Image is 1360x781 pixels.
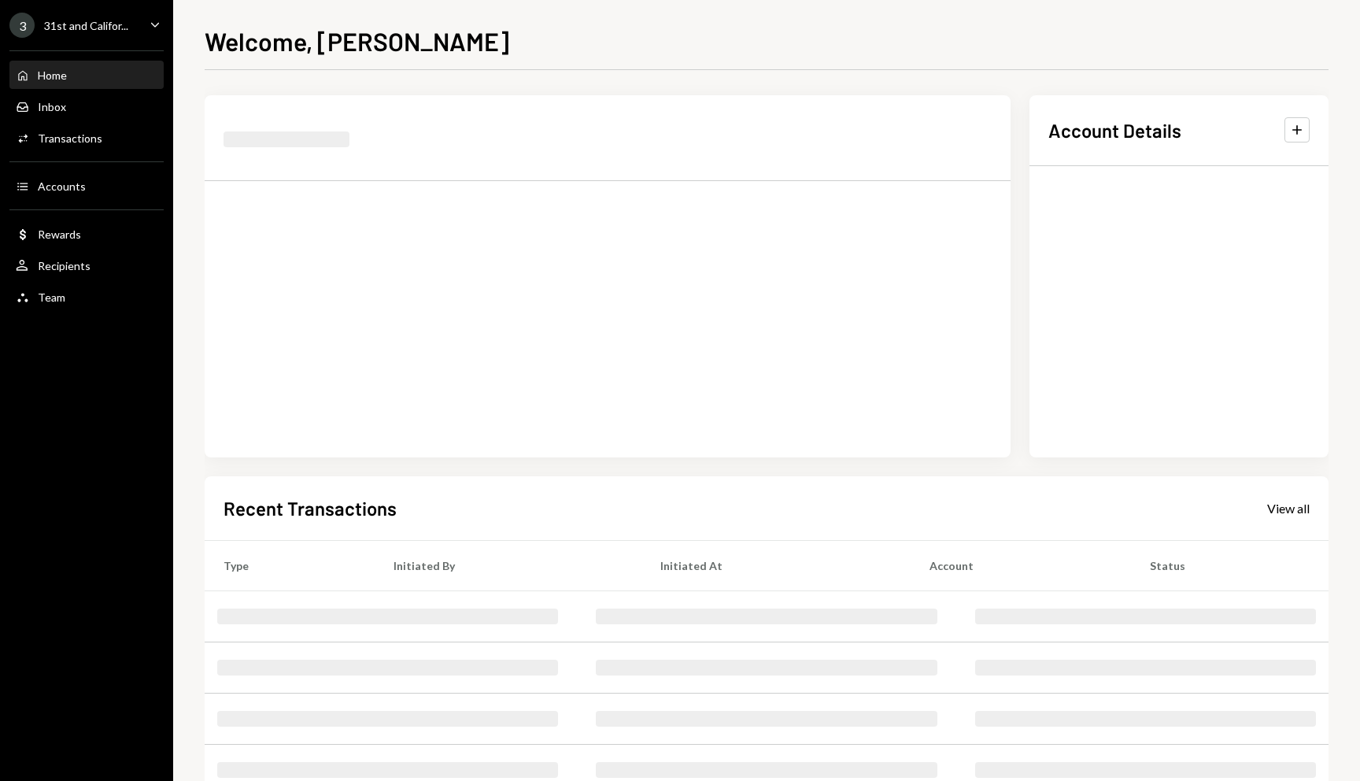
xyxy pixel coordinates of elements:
a: Team [9,283,164,311]
div: Accounts [38,180,86,193]
a: Home [9,61,164,89]
div: Home [38,68,67,82]
th: Type [205,540,375,590]
a: Transactions [9,124,164,152]
a: Inbox [9,92,164,120]
div: 3 [9,13,35,38]
div: Team [38,291,65,304]
a: Rewards [9,220,164,248]
div: Transactions [38,131,102,145]
div: Rewards [38,228,81,241]
a: Accounts [9,172,164,200]
h2: Account Details [1048,117,1181,143]
div: 31st and Califor... [44,19,128,32]
th: Initiated At [641,540,911,590]
a: View all [1267,499,1310,516]
th: Initiated By [375,540,641,590]
th: Account [911,540,1131,590]
h1: Welcome, [PERSON_NAME] [205,25,509,57]
h2: Recent Transactions [224,495,397,521]
div: Inbox [38,100,66,113]
th: Status [1131,540,1329,590]
a: Recipients [9,251,164,279]
div: View all [1267,501,1310,516]
div: Recipients [38,259,91,272]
